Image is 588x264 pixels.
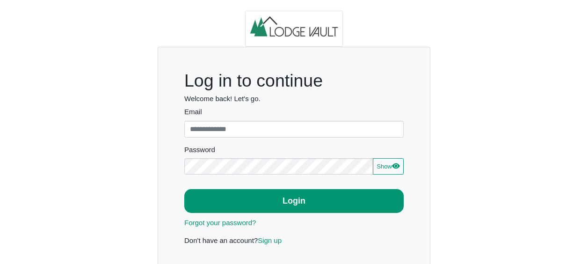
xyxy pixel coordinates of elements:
[184,235,404,246] p: Don't have an account?
[283,196,305,205] b: Login
[245,11,343,47] img: logo.2b93711c.jpg
[184,70,404,91] h1: Log in to continue
[373,158,404,175] button: Showeye fill
[184,95,404,103] h6: Welcome back! Let's go.
[184,219,256,227] a: Forgot your password?
[258,236,282,244] a: Sign up
[184,189,404,213] button: Login
[184,145,404,158] legend: Password
[392,162,399,169] svg: eye fill
[184,107,404,117] label: Email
